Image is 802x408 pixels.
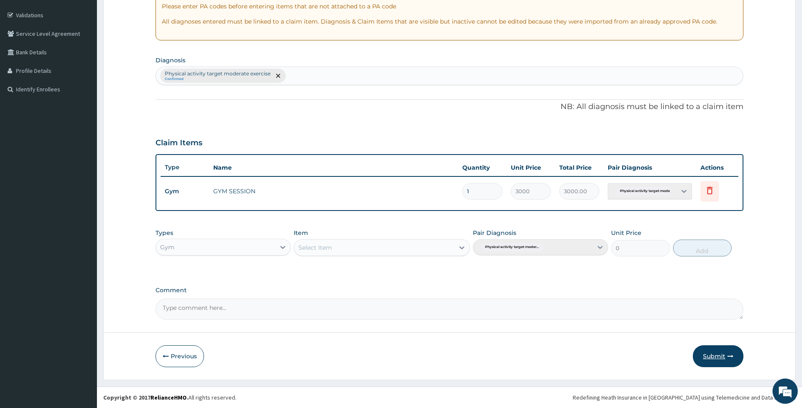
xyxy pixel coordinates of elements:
th: Total Price [555,159,604,176]
label: Unit Price [611,229,641,237]
label: Types [156,229,173,237]
h3: Claim Items [156,139,202,148]
p: NB: All diagnosis must be linked to a claim item [156,101,743,112]
th: Pair Diagnosis [604,159,696,176]
div: Select Item [298,243,332,252]
label: Comment [156,287,743,294]
textarea: Type your message and hit 'Enter' [4,230,161,259]
button: Submit [693,345,743,367]
div: Chat with us now [44,47,142,58]
p: Please enter PA codes before entering items that are not attached to a PA code [162,2,737,11]
span: We're online! [49,106,116,191]
th: Actions [696,159,738,176]
img: d_794563401_company_1708531726252_794563401 [16,42,34,63]
td: Gym [161,184,209,199]
strong: Copyright © 2017 . [103,394,188,401]
div: Redefining Heath Insurance in [GEOGRAPHIC_DATA] using Telemedicine and Data Science! [573,393,796,402]
a: RelianceHMO [150,394,187,401]
label: Diagnosis [156,56,185,64]
div: Gym [160,243,174,251]
th: Quantity [458,159,507,176]
footer: All rights reserved. [97,387,802,408]
p: All diagnoses entered must be linked to a claim item. Diagnosis & Claim Items that are visible bu... [162,17,737,26]
th: Name [209,159,458,176]
label: Pair Diagnosis [473,229,516,237]
td: GYM SESSION [209,183,458,200]
button: Previous [156,345,204,367]
label: Item [294,229,308,237]
button: Add [673,240,732,256]
th: Type [161,160,209,175]
div: Minimize live chat window [138,4,158,24]
th: Unit Price [507,159,555,176]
